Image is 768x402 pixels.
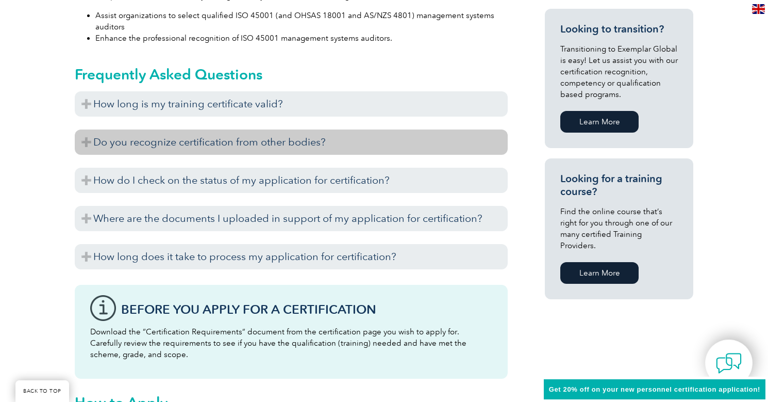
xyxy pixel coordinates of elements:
h3: Before You Apply For a Certification [121,303,492,316]
h3: How do I check on the status of my application for certification? [75,168,508,193]
li: Assist organizations to select qualified ISO 45001 (and OHSAS 18001 and AS/NZS 4801) management s... [95,10,508,33]
p: Transitioning to Exemplar Global is easy! Let us assist you with our certification recognition, c... [560,43,678,100]
h3: Looking to transition? [560,23,678,36]
h3: How long is my training certificate valid? [75,91,508,117]
img: contact-chat.png [716,350,742,376]
img: en [752,4,765,14]
li: Enhance the professional recognition of ISO 45001 management systems auditors. [95,33,508,44]
a: BACK TO TOP [15,380,69,402]
p: Download the “Certification Requirements” document from the certification page you wish to apply ... [90,326,492,360]
a: Learn More [560,262,639,284]
h2: Frequently Asked Questions [75,66,508,83]
p: Find the online course that’s right for you through one of our many certified Training Providers. [560,206,678,251]
span: Get 20% off on your new personnel certification application! [549,385,760,393]
h3: Do you recognize certification from other bodies? [75,130,508,155]
h3: Where are the documents I uploaded in support of my application for certification? [75,206,508,231]
h3: Looking for a training course? [560,172,678,198]
h3: How long does it take to process my application for certification? [75,244,508,269]
a: Learn More [560,111,639,133]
